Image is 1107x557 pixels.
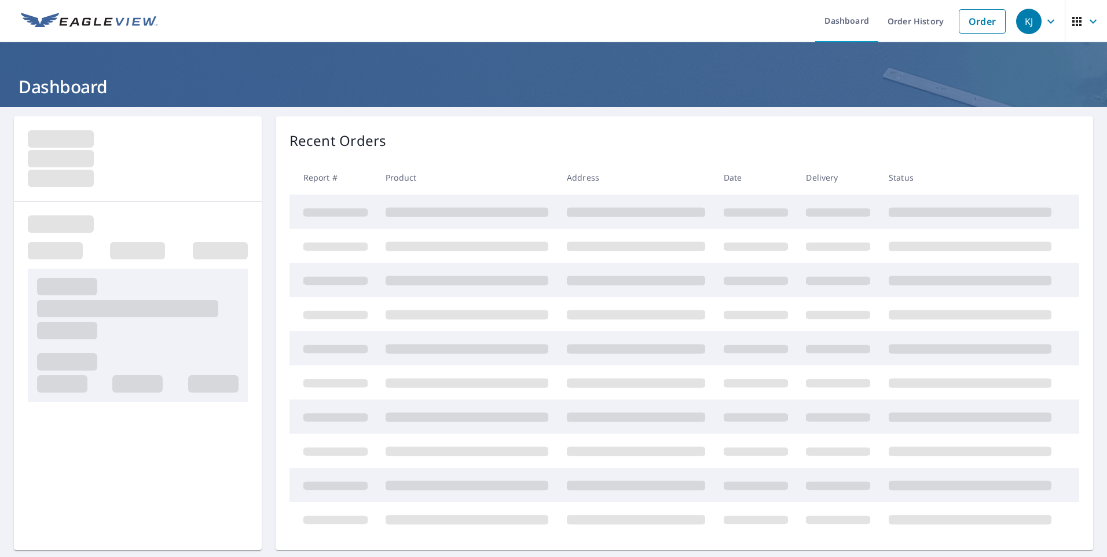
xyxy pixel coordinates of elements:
a: Order [959,9,1006,34]
th: Product [376,160,558,195]
th: Address [558,160,714,195]
p: Recent Orders [289,130,387,151]
th: Report # [289,160,377,195]
h1: Dashboard [14,75,1093,98]
img: EV Logo [21,13,157,30]
th: Date [714,160,797,195]
th: Delivery [797,160,879,195]
th: Status [879,160,1061,195]
div: KJ [1016,9,1042,34]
